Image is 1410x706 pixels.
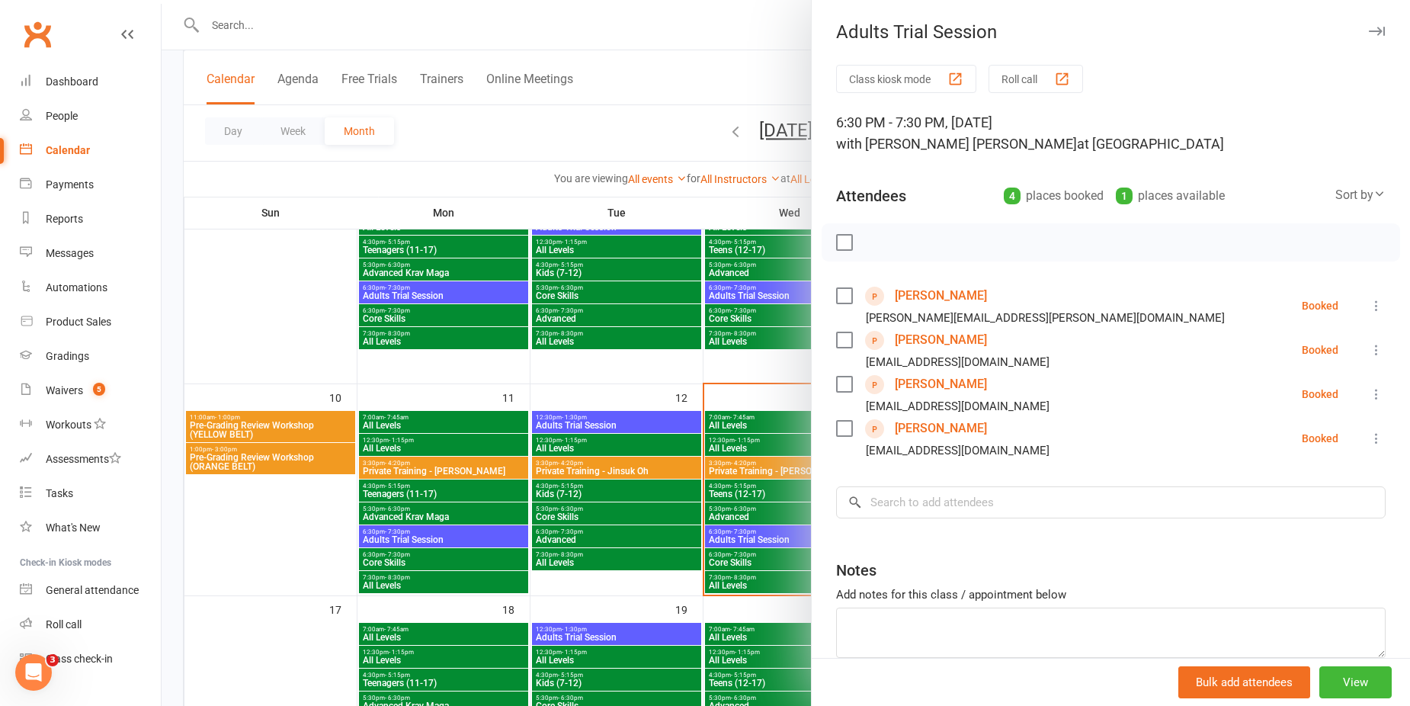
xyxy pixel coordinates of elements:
div: Attendees [836,185,906,207]
div: Notes [836,560,876,581]
div: Tasks [46,487,73,499]
div: People [46,110,78,122]
div: Gradings [46,350,89,362]
a: Tasks [20,477,161,511]
div: Booked [1302,433,1338,444]
div: Roll call [46,618,82,631]
a: Class kiosk mode [20,642,161,676]
a: [PERSON_NAME] [895,372,987,396]
a: [PERSON_NAME] [895,416,987,441]
a: Dashboard [20,65,161,99]
div: places booked [1004,185,1104,207]
div: Reports [46,213,83,225]
button: Roll call [989,65,1083,93]
span: 3 [46,654,59,666]
div: General attendance [46,584,139,596]
div: What's New [46,521,101,534]
input: Search to add attendees [836,486,1386,518]
div: Waivers [46,384,83,396]
a: Roll call [20,608,161,642]
div: Booked [1302,300,1338,311]
div: Adults Trial Session [812,21,1410,43]
div: Payments [46,178,94,191]
button: Class kiosk mode [836,65,976,93]
a: Calendar [20,133,161,168]
a: Messages [20,236,161,271]
a: Assessments [20,442,161,477]
div: Dashboard [46,75,98,88]
div: Sort by [1335,185,1386,205]
a: [PERSON_NAME] [895,284,987,308]
div: [EMAIL_ADDRESS][DOMAIN_NAME] [866,396,1049,416]
div: Booked [1302,389,1338,400]
div: Automations [46,281,107,294]
div: 1 [1116,188,1133,204]
a: Waivers 5 [20,374,161,408]
div: Workouts [46,419,91,431]
div: Calendar [46,144,90,156]
div: Booked [1302,345,1338,355]
div: Class check-in [46,653,113,665]
a: Workouts [20,408,161,442]
button: Bulk add attendees [1178,666,1310,698]
a: Gradings [20,339,161,374]
a: Clubworx [18,15,56,53]
div: places available [1116,185,1225,207]
iframe: Intercom live chat [15,654,52,691]
a: Reports [20,202,161,236]
a: Product Sales [20,305,161,339]
a: Payments [20,168,161,202]
a: General attendance kiosk mode [20,573,161,608]
a: What's New [20,511,161,545]
div: Assessments [46,453,121,465]
button: View [1319,666,1392,698]
div: Product Sales [46,316,111,328]
div: [EMAIL_ADDRESS][DOMAIN_NAME] [866,352,1049,372]
span: with [PERSON_NAME] [PERSON_NAME] [836,136,1077,152]
div: 6:30 PM - 7:30 PM, [DATE] [836,112,1386,155]
span: at [GEOGRAPHIC_DATA] [1077,136,1224,152]
div: 4 [1004,188,1021,204]
div: [PERSON_NAME][EMAIL_ADDRESS][PERSON_NAME][DOMAIN_NAME] [866,308,1225,328]
div: Add notes for this class / appointment below [836,586,1386,604]
a: People [20,99,161,133]
span: 5 [93,383,105,396]
div: [EMAIL_ADDRESS][DOMAIN_NAME] [866,441,1049,461]
a: [PERSON_NAME] [895,328,987,352]
div: Messages [46,247,94,259]
a: Automations [20,271,161,305]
